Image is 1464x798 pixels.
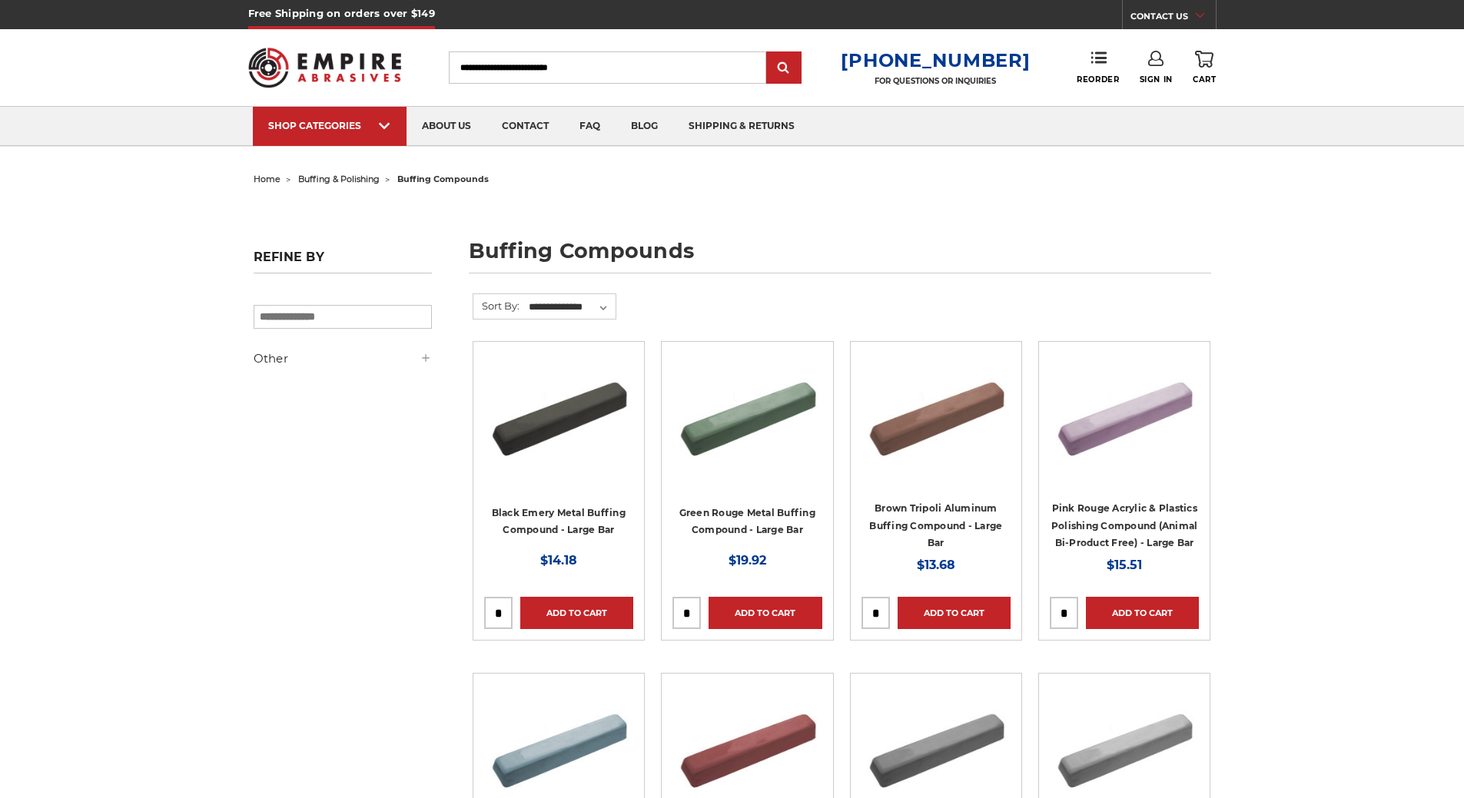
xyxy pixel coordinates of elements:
[298,174,380,184] a: buffing & polishing
[917,558,955,572] span: $13.68
[484,353,633,475] img: Black Stainless Steel Buffing Compound
[861,353,1011,475] img: Brown Tripoli Aluminum Buffing Compound
[254,349,432,368] h5: Other
[861,353,1011,549] a: Brown Tripoli Aluminum Buffing Compound
[484,353,633,549] a: Black Stainless Steel Buffing Compound
[1193,75,1216,84] span: Cart
[898,597,1011,629] a: Add to Cart
[673,107,810,146] a: shipping & returns
[1050,353,1199,549] a: Pink Plastic Polishing Compound
[473,294,520,317] label: Sort By:
[616,107,673,146] a: blog
[407,107,486,146] a: about us
[540,553,577,568] span: $14.18
[254,250,432,273] h5: Refine by
[1130,8,1216,29] a: CONTACT US
[672,353,822,549] a: Green Rouge Aluminum Buffing Compound
[1140,75,1173,84] span: Sign In
[1077,75,1119,84] span: Reorder
[841,49,1030,71] a: [PHONE_NUMBER]
[564,107,616,146] a: faq
[1050,353,1199,475] img: Pink Plastic Polishing Compound
[248,38,402,98] img: Empire Abrasives
[469,240,1211,273] h1: buffing compounds
[1086,597,1199,629] a: Add to Cart
[672,353,822,475] img: Green Rouge Aluminum Buffing Compound
[709,597,822,629] a: Add to Cart
[1077,51,1119,84] a: Reorder
[520,597,633,629] a: Add to Cart
[729,553,766,568] span: $19.92
[769,53,799,84] input: Submit
[1107,558,1142,572] span: $15.51
[841,76,1030,86] p: FOR QUESTIONS OR INQUIRIES
[486,107,564,146] a: contact
[526,296,616,319] select: Sort By:
[268,120,391,131] div: SHOP CATEGORIES
[397,174,489,184] span: buffing compounds
[254,174,281,184] a: home
[1193,51,1216,84] a: Cart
